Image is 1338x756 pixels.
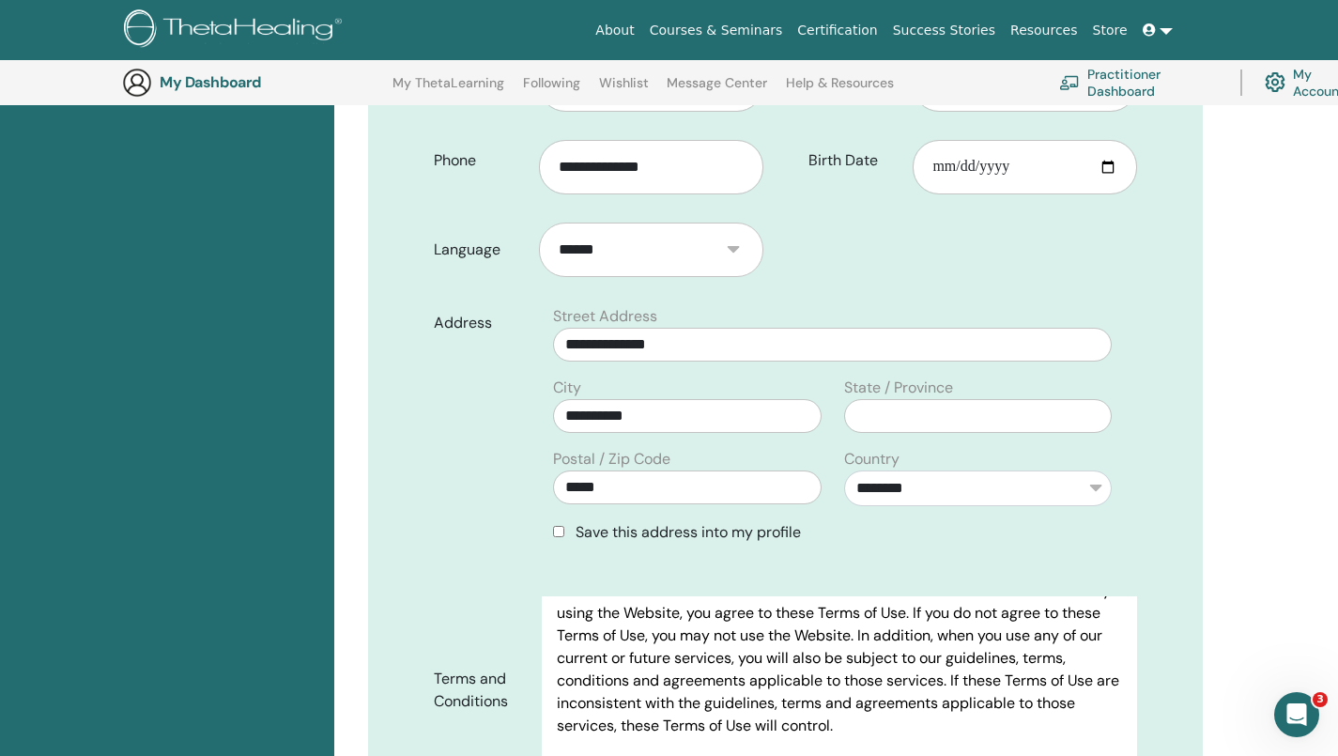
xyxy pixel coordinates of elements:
span: 3 [1313,692,1328,707]
a: About [588,13,641,48]
p: PLEASE READ THESE TERMS OF USE CAREFULLY BEFORE USING THE WEBSITE. By using the Website, you agre... [557,579,1122,737]
a: Certification [790,13,884,48]
label: State / Province [844,377,953,399]
img: logo.png [124,9,348,52]
label: Country [844,448,900,471]
a: Wishlist [599,75,649,105]
label: Address [420,305,542,341]
a: Courses & Seminars [642,13,791,48]
label: Postal / Zip Code [553,448,670,471]
h3: My Dashboard [160,73,347,91]
label: Street Address [553,305,657,328]
a: Following [523,75,580,105]
a: Success Stories [885,13,1003,48]
a: My ThetaLearning [392,75,504,105]
label: Phone [420,143,539,178]
a: Help & Resources [786,75,894,105]
iframe: Intercom live chat [1274,692,1319,737]
label: Birth Date [794,143,914,178]
img: chalkboard-teacher.svg [1059,75,1080,90]
label: City [553,377,581,399]
span: Save this address into my profile [576,522,801,542]
a: Message Center [667,75,767,105]
label: Language [420,232,539,268]
img: cog.svg [1265,68,1285,97]
a: Resources [1003,13,1085,48]
label: Terms and Conditions [420,661,542,719]
img: generic-user-icon.jpg [122,68,152,98]
a: Store [1085,13,1135,48]
a: Practitioner Dashboard [1059,62,1218,103]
